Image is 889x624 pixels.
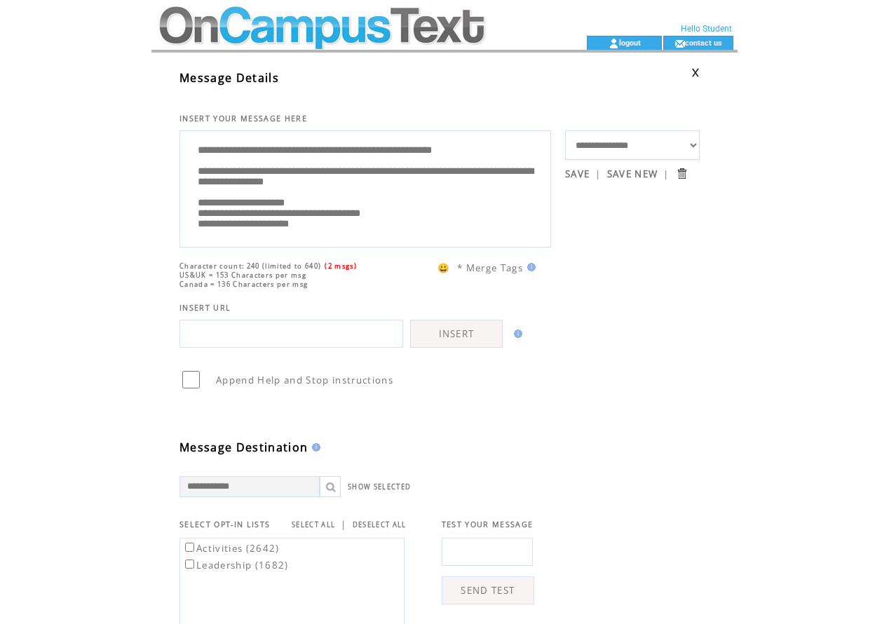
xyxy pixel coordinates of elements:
[607,168,658,180] a: SAVE NEW
[442,576,534,604] a: SEND TEST
[685,38,722,47] a: contact us
[510,330,522,338] img: help.gif
[341,518,346,531] span: |
[179,271,306,280] span: US&UK = 153 Characters per msg
[619,38,641,47] a: logout
[675,167,688,180] input: Submit
[681,24,732,34] span: Hello Student
[179,114,307,123] span: INSERT YOUR MESSAGE HERE
[182,559,289,571] label: Leadership (1682)
[523,263,536,271] img: help.gif
[179,70,279,86] span: Message Details
[179,303,231,313] span: INSERT URL
[179,262,321,271] span: Character count: 240 (limited to 640)
[457,262,523,274] span: * Merge Tags
[308,443,320,452] img: help.gif
[179,280,308,289] span: Canada = 136 Characters per msg
[437,262,450,274] span: 😀
[348,482,411,491] a: SHOW SELECTED
[410,320,503,348] a: INSERT
[179,440,308,455] span: Message Destination
[353,520,407,529] a: DESELECT ALL
[179,520,270,529] span: SELECT OPT-IN LISTS
[185,559,194,569] input: Leadership (1682)
[565,168,590,180] a: SAVE
[442,520,534,529] span: TEST YOUR MESSAGE
[216,374,393,386] span: Append Help and Stop instructions
[674,38,685,49] img: contact_us_icon.gif
[609,38,619,49] img: account_icon.gif
[325,262,357,271] span: (2 msgs)
[292,520,335,529] a: SELECT ALL
[185,543,194,552] input: Activities (2642)
[182,542,280,555] label: Activities (2642)
[663,168,669,180] span: |
[595,168,601,180] span: |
